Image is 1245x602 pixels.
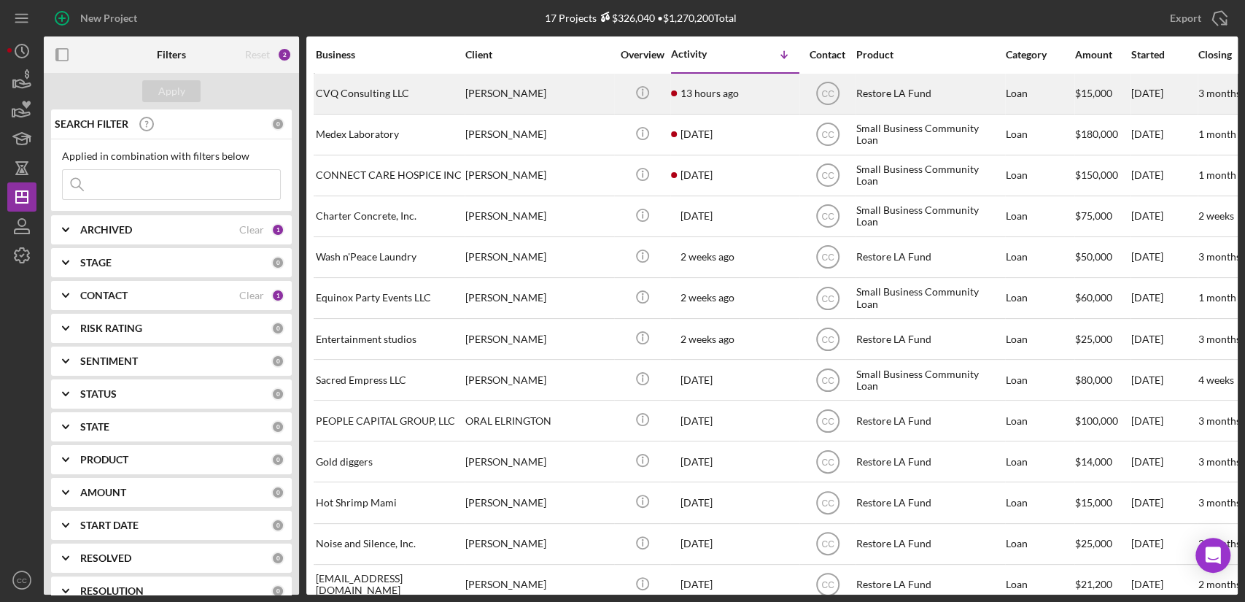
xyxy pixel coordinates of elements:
div: Contact [800,49,855,61]
text: CC [821,252,834,263]
div: 0 [271,420,284,433]
div: Restore LA Fund [856,483,1002,522]
time: 2 months [1198,578,1241,590]
time: 2025-09-18 05:10 [680,251,734,263]
time: 4 weeks [1198,374,1234,386]
div: Restore LA Fund [856,238,1002,277]
div: Loan [1006,525,1074,563]
text: CC [821,334,834,344]
div: Clear [239,224,264,236]
div: Equinox Party Events LLC [316,279,462,317]
div: Clear [239,290,264,301]
div: Overview [615,49,670,61]
div: [DATE] [1131,525,1197,563]
div: [DATE] [1131,197,1197,236]
text: CC [821,416,834,426]
time: 3 months [1198,87,1241,99]
text: CC [821,498,834,509]
time: 2025-09-26 19:49 [680,128,713,140]
text: CC [821,375,834,385]
div: [DATE] [1131,401,1197,440]
div: [DATE] [1131,442,1197,481]
div: [DATE] [1131,279,1197,317]
span: $80,000 [1075,374,1112,386]
div: Client [465,49,611,61]
div: Noise and Silence, Inc. [316,525,462,563]
div: [DATE] [1131,483,1197,522]
b: RESOLVED [80,552,131,564]
div: Loan [1006,483,1074,522]
div: Product [856,49,1002,61]
div: 0 [271,256,284,269]
div: Small Business Community Loan [856,197,1002,236]
div: CONNECT CARE HOSPICE INC [316,156,462,195]
div: [DATE] [1131,360,1197,399]
time: 3 months [1198,496,1241,509]
div: Restore LA Fund [856,442,1002,481]
div: 1 [271,289,284,302]
b: AMOUNT [80,487,126,498]
text: CC [821,171,834,181]
time: 3 months [1198,455,1241,468]
span: $150,000 [1075,169,1118,181]
time: 2025-09-09 17:24 [680,415,713,427]
div: New Project [80,4,137,33]
div: Entertainment studios [316,320,462,358]
div: [PERSON_NAME] [465,197,611,236]
text: CC [821,580,834,590]
div: Small Business Community Loan [856,279,1002,317]
div: [PERSON_NAME] [465,74,611,113]
div: 2 [277,47,292,62]
div: [PERSON_NAME] [465,483,611,522]
span: $15,000 [1075,496,1112,509]
b: STATE [80,421,109,433]
span: $50,000 [1075,250,1112,263]
div: Amount [1075,49,1130,61]
div: Open Intercom Messenger [1195,538,1230,573]
b: SEARCH FILTER [55,118,128,130]
div: 17 Projects • $1,270,200 Total [545,12,737,24]
text: CC [821,212,834,222]
div: 1 [271,223,284,236]
text: CC [821,89,834,99]
time: 2025-09-01 04:48 [680,579,713,590]
div: 0 [271,519,284,532]
time: 2025-09-11 19:21 [680,374,713,386]
time: 3 months [1198,250,1241,263]
div: Loan [1006,238,1074,277]
text: CC [821,457,834,467]
div: Small Business Community Loan [856,115,1002,154]
div: [PERSON_NAME] [465,156,611,195]
div: 0 [271,552,284,565]
div: $326,040 [597,12,655,24]
div: [PERSON_NAME] [465,115,611,154]
time: 2025-09-25 13:45 [680,210,713,222]
div: [DATE] [1131,320,1197,358]
div: 0 [271,584,284,598]
span: $180,000 [1075,128,1118,140]
div: 0 [271,453,284,466]
div: Loan [1006,115,1074,154]
div: Hot Shrimp Mami [316,483,462,522]
button: Export [1155,4,1238,33]
div: Wash n'Peace Laundry [316,238,462,277]
div: 0 [271,322,284,335]
b: PRODUCT [80,454,128,466]
button: CC [7,566,36,595]
button: New Project [44,4,152,33]
div: 0 [271,355,284,368]
b: CONTACT [80,290,128,301]
div: Restore LA Fund [856,320,1002,358]
time: 2025-09-13 02:50 [680,333,734,345]
div: Restore LA Fund [856,74,1002,113]
div: Gold diggers [316,442,462,481]
div: Started [1131,49,1197,61]
div: [PERSON_NAME] [465,442,611,481]
time: 1 month [1198,128,1236,140]
div: [PERSON_NAME] [465,238,611,277]
div: [DATE] [1131,115,1197,154]
time: 3 months [1198,414,1241,427]
div: Loan [1006,74,1074,113]
time: 2 weeks [1198,209,1234,222]
div: [PERSON_NAME] [465,320,611,358]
